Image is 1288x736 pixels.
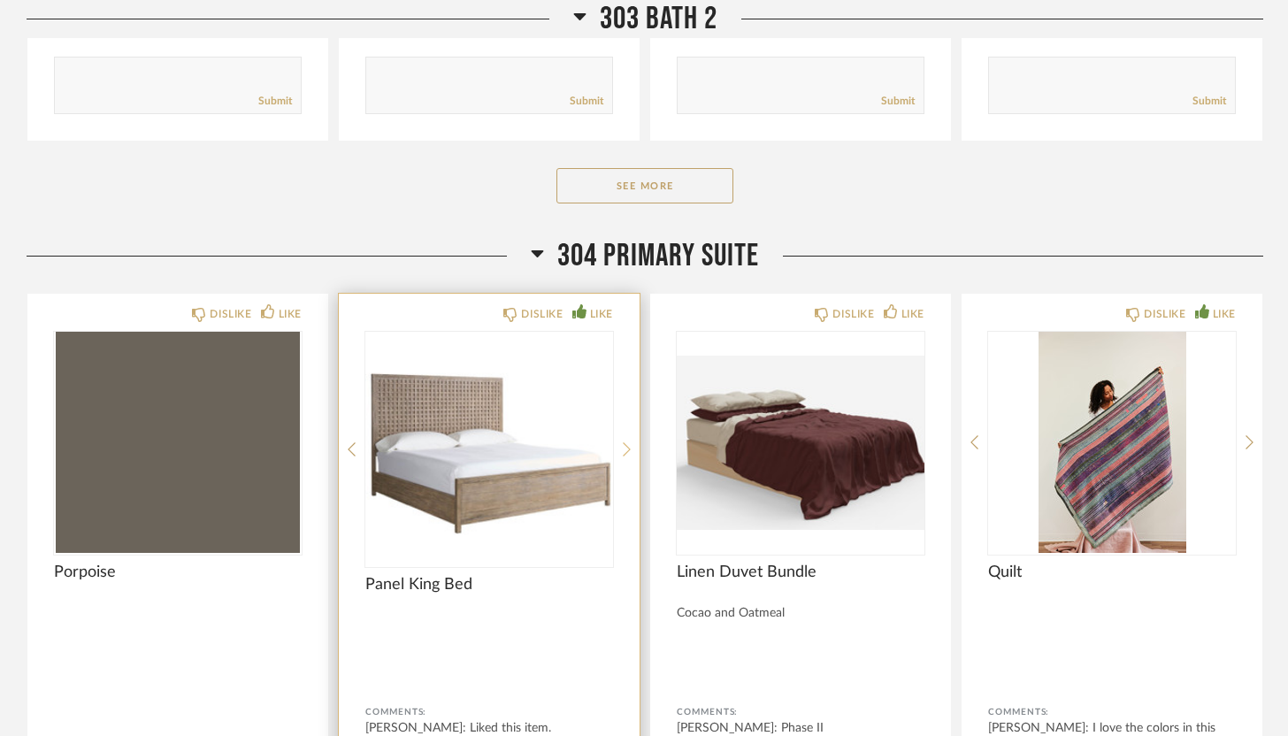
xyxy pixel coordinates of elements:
img: undefined [677,332,924,553]
img: undefined [54,332,302,553]
img: undefined [988,332,1236,553]
a: Submit [881,94,915,109]
span: Linen Duvet Bundle [677,563,924,582]
div: LIKE [1213,305,1236,323]
div: Comments: [988,703,1236,721]
span: Porpoise [54,563,302,582]
div: Comments: [677,703,924,721]
div: DISLIKE [1144,305,1185,323]
img: undefined [365,332,613,553]
div: DISLIKE [832,305,874,323]
span: Quilt [988,563,1236,582]
span: Panel King Bed [365,575,613,594]
a: Submit [258,94,292,109]
button: See More [556,168,733,203]
div: Cocao and Oatmeal [677,606,924,621]
div: DISLIKE [210,305,251,323]
div: LIKE [590,305,613,323]
span: 304 PRIMARY SUITE [557,237,759,275]
a: Submit [570,94,603,109]
div: 1 [365,332,613,553]
div: DISLIKE [521,305,563,323]
div: LIKE [901,305,924,323]
div: Comments: [365,703,613,721]
a: Submit [1192,94,1226,109]
div: LIKE [279,305,302,323]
